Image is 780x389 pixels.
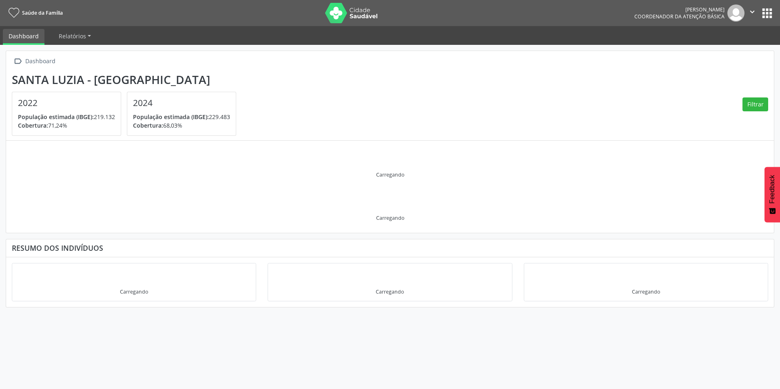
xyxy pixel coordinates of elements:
[3,29,44,45] a: Dashboard
[18,121,115,130] p: 71,24%
[133,113,209,121] span: População estimada (IBGE):
[634,13,725,20] span: Coordenador da Atenção Básica
[748,7,757,16] i: 
[133,113,230,121] p: 229.483
[18,113,94,121] span: População estimada (IBGE):
[18,98,115,108] h4: 2022
[6,6,63,20] a: Saúde da Família
[634,6,725,13] div: [PERSON_NAME]
[24,55,57,67] div: Dashboard
[22,9,63,16] span: Saúde da Família
[376,171,404,178] div: Carregando
[120,288,148,295] div: Carregando
[53,29,97,43] a: Relatórios
[18,113,115,121] p: 219.132
[742,97,768,111] button: Filtrar
[632,288,660,295] div: Carregando
[376,288,404,295] div: Carregando
[18,122,48,129] span: Cobertura:
[133,98,230,108] h4: 2024
[12,55,57,67] a:  Dashboard
[12,55,24,67] i: 
[12,243,768,252] div: Resumo dos indivíduos
[59,32,86,40] span: Relatórios
[760,6,774,20] button: apps
[727,4,745,22] img: img
[12,73,242,86] div: Santa Luzia - [GEOGRAPHIC_DATA]
[745,4,760,22] button: 
[376,214,404,221] div: Carregando
[133,121,230,130] p: 68,03%
[764,167,780,222] button: Feedback - Mostrar pesquisa
[133,122,163,129] span: Cobertura:
[769,175,776,203] span: Feedback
